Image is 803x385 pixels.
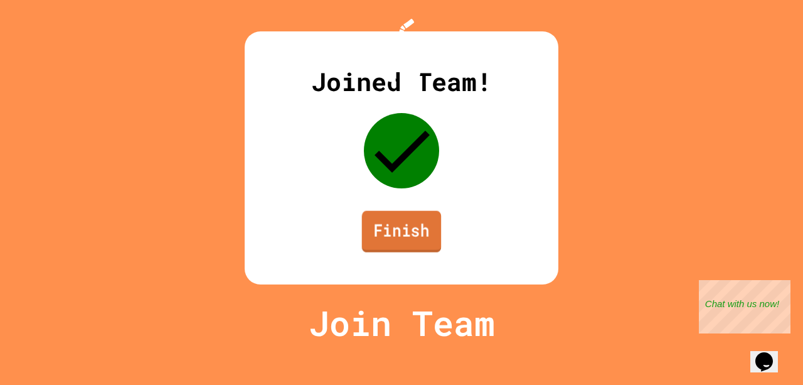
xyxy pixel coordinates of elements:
iframe: chat widget [699,280,790,333]
a: Finish [362,211,442,252]
p: Join Team [309,297,495,349]
iframe: chat widget [750,335,790,372]
img: Logo.svg [376,19,427,82]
